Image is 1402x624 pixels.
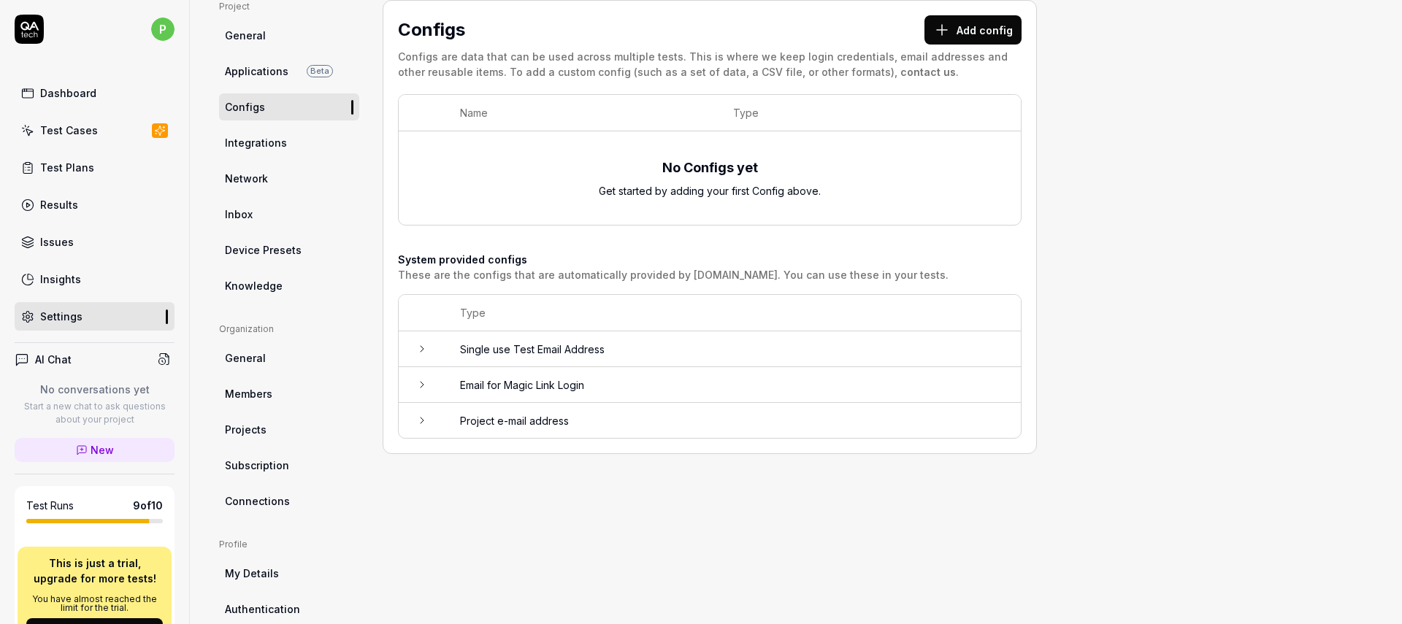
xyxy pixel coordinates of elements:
a: Projects [219,416,359,443]
a: General [219,344,359,371]
a: Results [15,190,175,219]
h4: AI Chat [35,352,72,367]
a: Issues [15,228,175,256]
span: General [225,350,266,366]
td: Single use Test Email Address [445,331,1021,367]
button: Add config [924,15,1022,45]
button: p [151,15,175,44]
td: Email for Magic Link Login [445,367,1021,403]
div: Insights [40,271,81,287]
a: Configs [219,93,359,120]
a: New [15,438,175,462]
a: contact us [900,66,956,78]
span: New [91,442,114,458]
span: Connections [225,493,290,509]
th: Type [719,95,992,131]
div: Test Cases [40,123,98,138]
a: Members [219,380,359,407]
span: General [225,28,266,43]
span: 9 of 10 [133,498,163,513]
p: No conversations yet [15,382,175,397]
span: p [151,18,175,41]
span: Subscription [225,458,289,473]
span: My Details [225,566,279,581]
span: Projects [225,422,267,437]
div: Profile [219,538,359,551]
th: Type [445,295,1021,331]
div: Dashboard [40,85,96,101]
a: Knowledge [219,272,359,299]
a: Test Plans [15,153,175,182]
a: Test Cases [15,116,175,145]
a: ApplicationsBeta [219,58,359,85]
span: Knowledge [225,278,283,293]
a: My Details [219,560,359,587]
h2: Configs [398,17,907,43]
span: Integrations [225,135,287,150]
a: Dashboard [15,79,175,107]
span: Applications [225,63,288,79]
a: Integrations [219,129,359,156]
th: Name [445,95,719,131]
p: Start a new chat to ask questions about your project [15,400,175,426]
h4: System provided configs [398,252,1022,267]
p: You have almost reached the limit for the trial. [26,595,163,612]
a: Insights [15,265,175,293]
h5: Test Runs [26,499,74,512]
a: Inbox [219,201,359,228]
div: Organization [219,323,359,336]
div: No Configs yet [662,158,758,177]
div: Configs are data that can be used across multiple tests. This is where we keep login credentials,... [398,49,1022,80]
div: Test Plans [40,160,94,175]
a: Device Presets [219,236,359,263]
a: Settings [15,302,175,331]
span: Configs [225,99,265,115]
div: Results [40,197,78,212]
a: Connections [219,488,359,515]
div: Settings [40,309,83,324]
span: Network [225,171,268,186]
span: Inbox [225,207,253,222]
div: These are the configs that are automatically provided by [DOMAIN_NAME]. You can use these in your... [398,267,1022,282]
td: Project e-mail address [445,403,1021,438]
span: Authentication [225,601,300,617]
div: Issues [40,234,74,250]
p: This is just a trial, upgrade for more tests! [26,555,163,586]
a: Subscription [219,452,359,479]
span: Members [225,386,272,401]
a: Authentication [219,596,359,623]
span: Beta [307,65,333,77]
span: Device Presets [225,242,302,258]
a: General [219,22,359,49]
a: Network [219,165,359,192]
div: Get started by adding your first Config above. [599,183,821,199]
